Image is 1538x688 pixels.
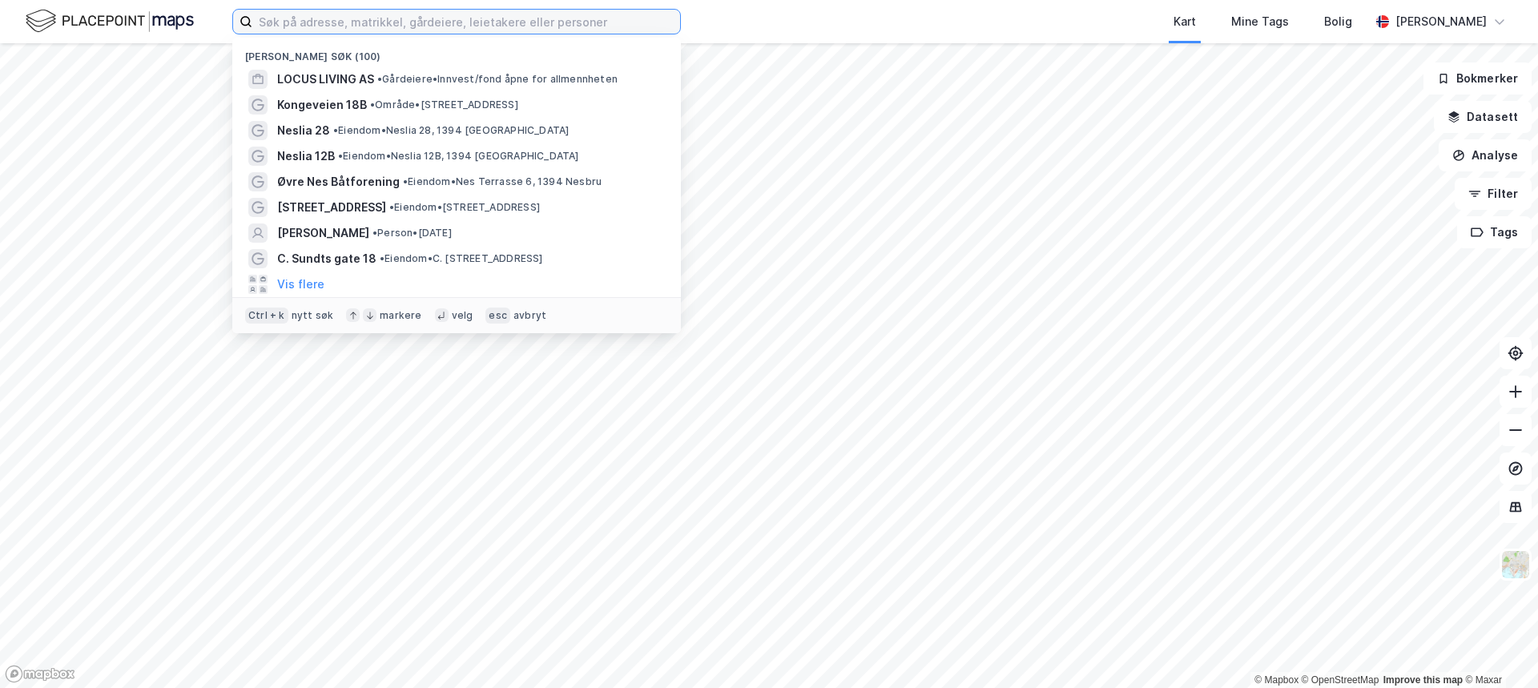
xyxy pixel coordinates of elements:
button: Filter [1455,178,1532,210]
span: C. Sundts gate 18 [277,249,376,268]
button: Bokmerker [1423,62,1532,95]
span: Gårdeiere • Innvest/fond åpne for allmennheten [377,73,618,86]
button: Vis flere [277,275,324,294]
input: Søk på adresse, matrikkel, gårdeiere, leietakere eller personer [252,10,680,34]
div: Mine Tags [1231,12,1289,31]
div: velg [452,309,473,322]
span: • [377,73,382,85]
span: • [370,99,375,111]
span: Øvre Nes Båtforening [277,172,400,191]
img: logo.f888ab2527a4732fd821a326f86c7f29.svg [26,7,194,35]
span: Område • [STREET_ADDRESS] [370,99,518,111]
span: Eiendom • Neslia 28, 1394 [GEOGRAPHIC_DATA] [333,124,569,137]
div: Kart [1174,12,1196,31]
span: Eiendom • C. [STREET_ADDRESS] [380,252,543,265]
span: Neslia 28 [277,121,330,140]
span: Neslia 12B [277,147,335,166]
span: Eiendom • Neslia 12B, 1394 [GEOGRAPHIC_DATA] [338,150,579,163]
span: • [338,150,343,162]
span: [PERSON_NAME] [277,223,369,243]
span: • [380,252,384,264]
div: [PERSON_NAME] søk (100) [232,38,681,66]
a: OpenStreetMap [1302,674,1379,686]
span: [STREET_ADDRESS] [277,198,386,217]
button: Tags [1457,216,1532,248]
div: Bolig [1324,12,1352,31]
div: Kontrollprogram for chat [1458,611,1538,688]
span: Eiendom • Nes Terrasse 6, 1394 Nesbru [403,175,602,188]
button: Analyse [1439,139,1532,171]
span: • [372,227,377,239]
span: • [333,124,338,136]
div: [PERSON_NAME] [1395,12,1487,31]
div: Ctrl + k [245,308,288,324]
span: • [389,201,394,213]
span: Kongeveien 18B [277,95,367,115]
img: Z [1500,549,1531,580]
div: markere [380,309,421,322]
a: Mapbox homepage [5,665,75,683]
span: • [403,175,408,187]
a: Mapbox [1254,674,1298,686]
iframe: Chat Widget [1458,611,1538,688]
span: Person • [DATE] [372,227,452,239]
span: LOCUS LIVING AS [277,70,374,89]
a: Improve this map [1383,674,1463,686]
div: avbryt [513,309,546,322]
span: Eiendom • [STREET_ADDRESS] [389,201,540,214]
div: nytt søk [292,309,334,322]
div: esc [485,308,510,324]
button: Datasett [1434,101,1532,133]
